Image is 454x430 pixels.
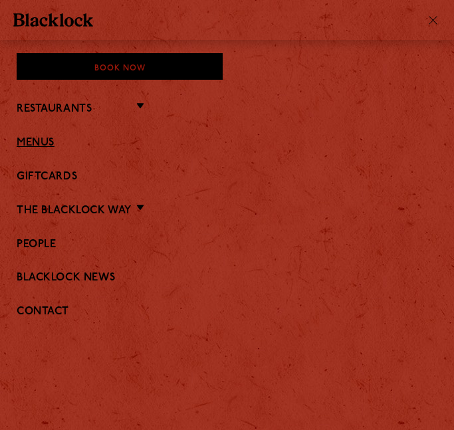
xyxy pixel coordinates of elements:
[17,205,132,217] a: The Blacklock Way
[17,171,437,183] a: Giftcards
[13,13,93,27] img: BL_Textured_Logo-footer-cropped.svg
[17,306,437,318] a: Contact
[17,239,437,251] a: People
[17,103,92,116] a: Restaurants
[17,272,437,284] a: Blacklock News
[17,53,223,80] div: Book Now
[17,137,437,150] a: Menus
